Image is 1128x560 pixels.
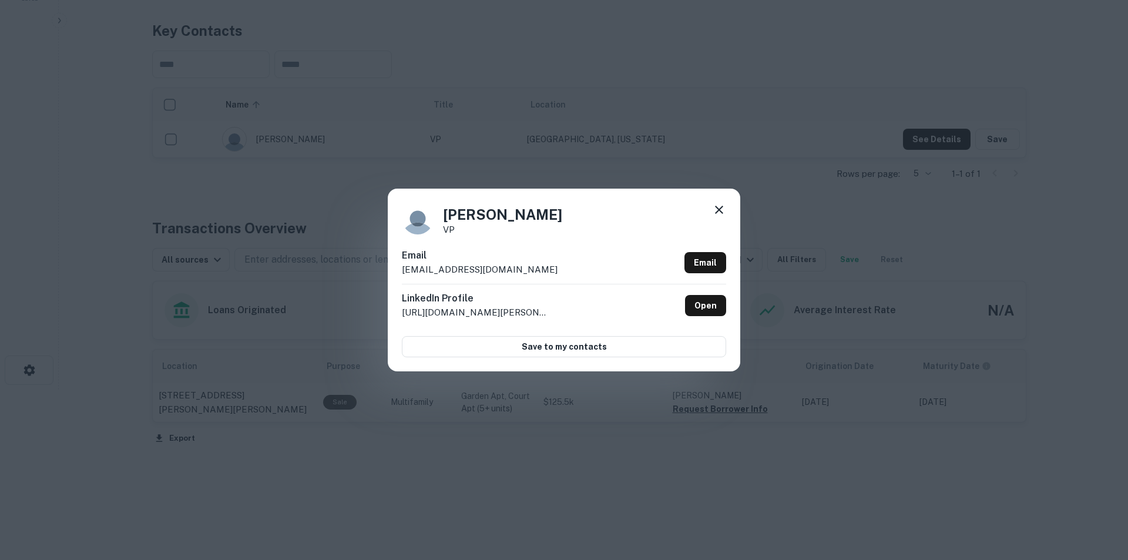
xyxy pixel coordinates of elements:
a: Open [685,295,726,316]
a: Email [684,252,726,273]
p: [EMAIL_ADDRESS][DOMAIN_NAME] [402,263,558,277]
h6: Email [402,249,558,263]
h4: [PERSON_NAME] [443,204,562,225]
p: VP [443,225,562,234]
button: Save to my contacts [402,336,726,357]
img: 9c8pery4andzj6ohjkjp54ma2 [402,203,434,234]
p: [URL][DOMAIN_NAME][PERSON_NAME] [402,306,549,320]
iframe: Chat Widget [1069,466,1128,522]
h6: LinkedIn Profile [402,291,549,306]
